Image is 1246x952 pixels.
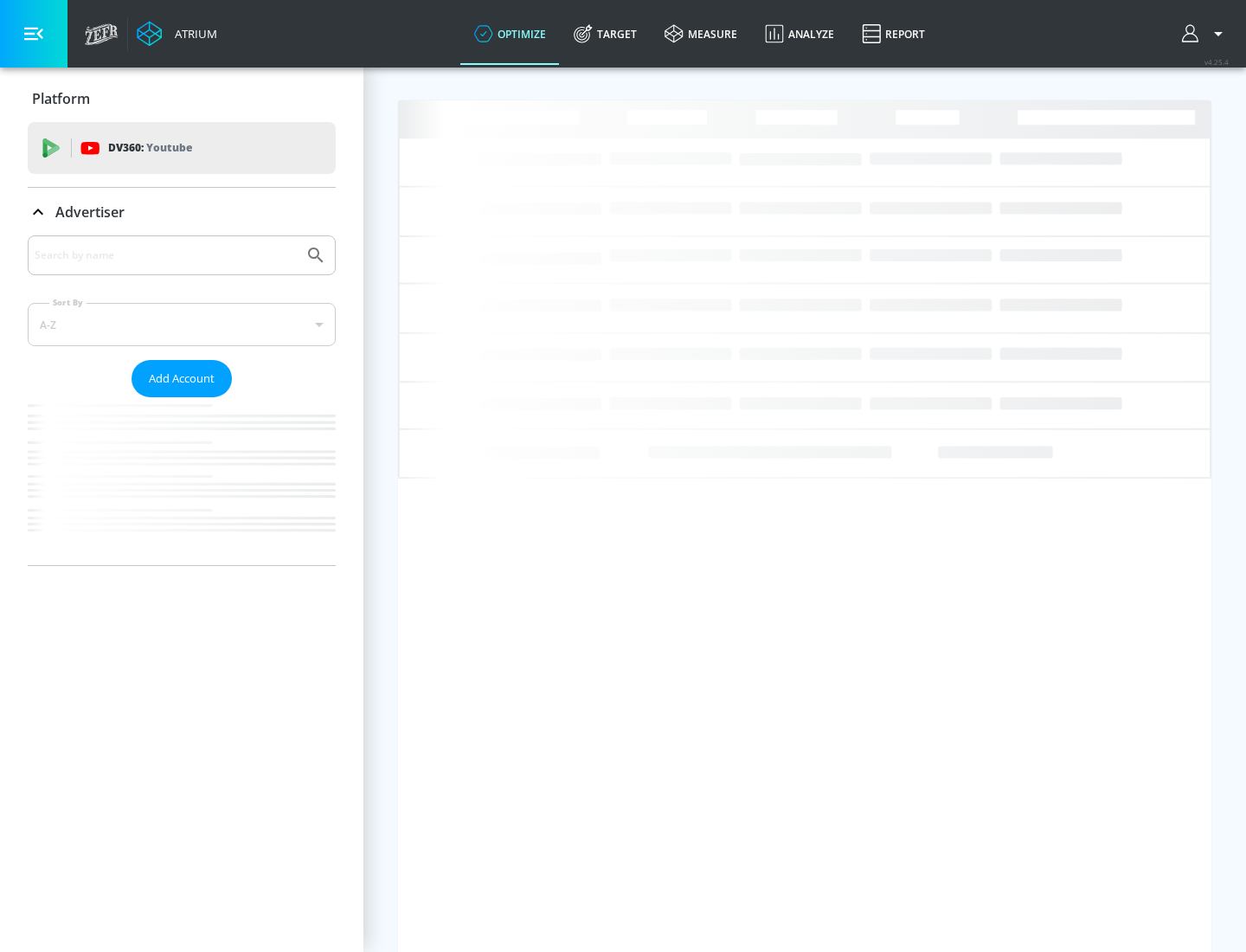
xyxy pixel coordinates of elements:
p: Youtube [146,138,192,157]
button: Add Account [132,360,232,397]
label: Sort By [49,297,87,308]
a: optimize [460,3,560,65]
div: Atrium [168,26,217,42]
div: Platform [28,74,336,123]
div: Advertiser [28,235,336,565]
div: Advertiser [28,188,336,236]
p: DV360: [108,138,192,158]
a: Atrium [137,21,217,47]
a: Report [848,3,939,65]
div: A-Z [28,303,336,346]
a: measure [651,3,751,65]
span: Add Account [149,369,215,389]
input: Search by name [35,244,297,267]
a: Analyze [751,3,848,65]
a: Target [560,3,651,65]
nav: list of Advertiser [28,397,336,565]
p: Advertiser [55,203,125,222]
p: Platform [32,89,90,108]
span: v 4.25.4 [1204,57,1229,67]
div: DV360: Youtube [28,122,336,174]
